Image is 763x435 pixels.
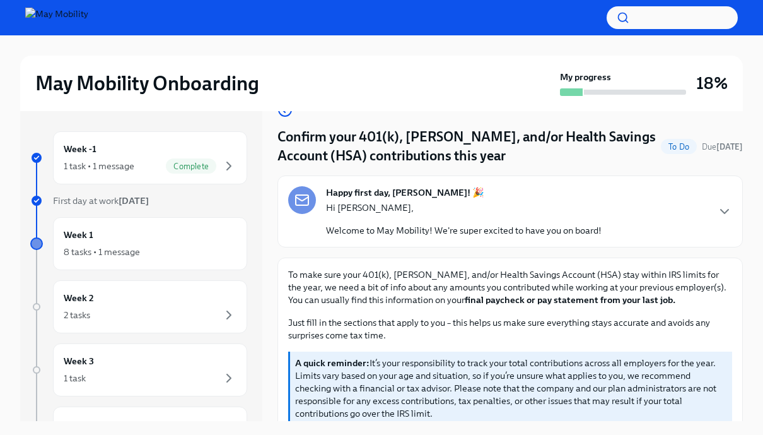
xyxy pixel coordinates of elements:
a: Week 31 task [30,343,247,396]
span: First day at work [53,195,149,206]
span: Due [702,142,743,152]
p: Welcome to May Mobility! We're super excited to have you on board! [326,224,602,237]
h2: May Mobility Onboarding [35,71,259,96]
a: Week -11 task • 1 messageComplete [30,131,247,184]
span: To Do [661,142,697,152]
h4: Confirm your 401(k), [PERSON_NAME], and/or Health Savings Account (HSA) contributions this year [277,128,656,165]
a: First day at work[DATE] [30,194,247,207]
strong: [DATE] [119,195,149,206]
strong: My progress [560,71,611,83]
div: 1 task • 1 message [64,160,134,172]
div: 1 task [64,372,86,384]
span: Complete [166,162,216,171]
p: To make sure your 401(k), [PERSON_NAME], and/or Health Savings Account (HSA) stay within IRS limi... [288,268,732,306]
h6: Week 3 [64,354,94,368]
strong: Happy first day, [PERSON_NAME]! 🎉 [326,186,484,199]
span: August 25th, 2025 09:00 [702,141,743,153]
a: Week 22 tasks [30,280,247,333]
h3: 18% [696,72,728,95]
div: 8 tasks • 1 message [64,246,140,258]
h6: Week 4 [64,417,95,431]
strong: A quick reminder: [295,357,370,369]
p: Hi [PERSON_NAME], [326,201,602,214]
img: May Mobility [25,8,88,28]
h6: Week 1 [64,228,93,242]
h6: Week 2 [64,291,94,305]
p: Just fill in the sections that apply to you – this helps us make sure everything stays accurate a... [288,316,732,342]
div: 2 tasks [64,309,90,321]
a: Week 18 tasks • 1 message [30,217,247,270]
h6: Week -1 [64,142,96,156]
strong: [DATE] [716,142,743,152]
p: It’s your responsibility to track your total contributions across all employers for the year. Lim... [295,357,727,420]
strong: final paycheck or pay statement from your last job. [465,294,675,306]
